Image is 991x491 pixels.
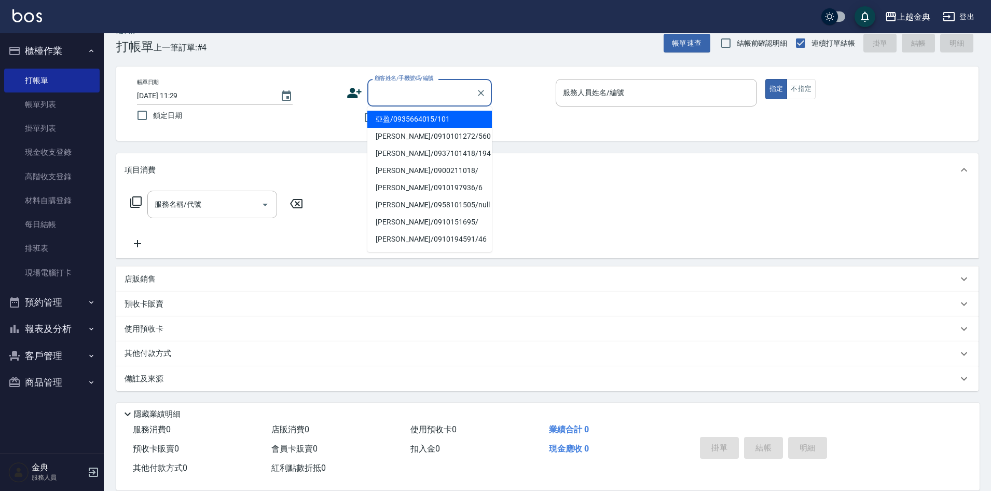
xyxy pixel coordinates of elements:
a: 掛單列表 [4,116,100,140]
span: 連續打單結帳 [811,38,855,49]
button: 不指定 [787,79,816,99]
span: 扣入金 0 [410,444,440,454]
li: [PERSON_NAME]/0910194591/46 [367,231,492,248]
a: 現場電腦打卡 [4,261,100,285]
div: 備註及來源 [116,366,979,391]
button: 櫃檯作業 [4,37,100,64]
p: 使用預收卡 [125,324,163,335]
button: Clear [474,86,488,100]
div: 使用預收卡 [116,316,979,341]
button: 預約管理 [4,289,100,316]
p: 服務人員 [32,473,85,482]
button: Open [257,196,273,213]
label: 顧客姓名/手機號碼/編號 [375,74,434,82]
button: 指定 [765,79,788,99]
a: 材料自購登錄 [4,189,100,213]
button: 報表及分析 [4,315,100,342]
span: 上一筆訂單:#4 [154,41,207,54]
div: 其他付款方式 [116,341,979,366]
p: 備註及來源 [125,374,163,384]
p: 預收卡販賣 [125,299,163,310]
p: 隱藏業績明細 [134,409,181,420]
button: 客戶管理 [4,342,100,369]
label: 帳單日期 [137,78,159,86]
button: 商品管理 [4,369,100,396]
span: 業績合計 0 [549,424,589,434]
li: [PERSON_NAME]/0910151695/ [367,214,492,231]
span: 鎖定日期 [153,110,182,121]
p: 店販銷售 [125,274,156,285]
img: Person [8,462,29,483]
li: [PERSON_NAME]/0910197936/6 [367,179,492,196]
li: [PERSON_NAME]/0958101505/null [367,196,492,214]
input: YYYY/MM/DD hh:mm [137,87,270,104]
li: 亞盈/0935664015/101 [367,111,492,128]
p: 項目消費 [125,165,156,176]
button: Choose date, selected date is 2025-10-04 [274,84,299,109]
div: 項目消費 [116,153,979,187]
span: 店販消費 0 [271,424,309,434]
a: 帳單列表 [4,92,100,116]
a: 打帳單 [4,69,100,92]
div: 店販銷售 [116,267,979,291]
div: 上越金典 [897,10,930,23]
button: 登出 [939,7,979,26]
li: [PERSON_NAME]/0937101418/194 [367,145,492,162]
a: 排班表 [4,236,100,260]
h3: 打帳單 [116,39,154,54]
span: 服務消費 0 [133,424,171,434]
span: 其他付款方式 0 [133,463,187,473]
p: 其他付款方式 [125,348,176,360]
h5: 金典 [32,462,85,473]
a: 現金收支登錄 [4,140,100,164]
img: Logo [12,9,42,22]
span: 現金應收 0 [549,444,589,454]
span: 使用預收卡 0 [410,424,457,434]
div: 預收卡販賣 [116,291,979,316]
a: 每日結帳 [4,213,100,236]
button: 帳單速查 [664,34,710,53]
li: [PERSON_NAME]/0910101272/560 [367,128,492,145]
span: 會員卡販賣 0 [271,444,318,454]
button: 上越金典 [880,6,934,28]
span: 預收卡販賣 0 [133,444,179,454]
span: 結帳前確認明細 [737,38,788,49]
li: [PERSON_NAME]/0900211018/ [367,162,492,179]
span: 紅利點數折抵 0 [271,463,326,473]
button: save [855,6,875,27]
a: 高階收支登錄 [4,165,100,189]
